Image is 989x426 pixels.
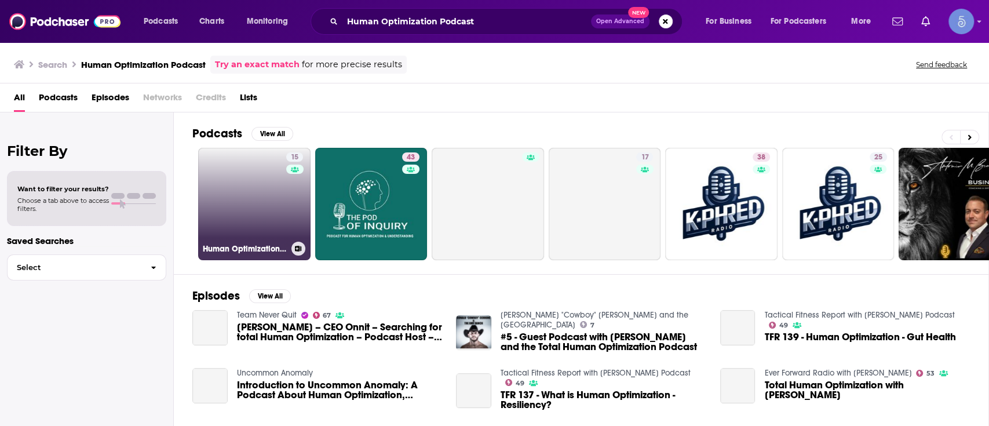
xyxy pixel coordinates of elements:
[237,322,443,342] span: [PERSON_NAME] – CEO Onnit – Searching for total Human Optimization – Podcast Host – Author and So...
[143,88,182,112] span: Networks
[286,152,303,162] a: 15
[913,60,970,70] button: Send feedback
[302,58,402,71] span: for more precise results
[240,88,257,112] a: Lists
[192,289,291,303] a: EpisodesView All
[144,13,178,30] span: Podcasts
[636,152,653,162] a: 17
[342,12,591,31] input: Search podcasts, credits, & more...
[501,332,706,352] span: #5 - Guest Podcast with [PERSON_NAME] and the Total Human Optimization Podcast
[7,254,166,281] button: Select
[720,310,756,345] a: TFR 139 - Human Optimization - Gut Health
[199,13,224,30] span: Charts
[851,13,871,30] span: More
[323,313,331,318] span: 67
[769,322,788,329] a: 49
[215,58,300,71] a: Try an exact match
[198,148,311,260] a: 15Human Optimization Podcast
[549,148,661,260] a: 17
[591,14,649,28] button: Open AdvancedNew
[17,196,109,213] span: Choose a tab above to access filters.
[870,152,887,162] a: 25
[764,332,955,342] a: TFR 139 - Human Optimization - Gut Health
[192,368,228,403] a: Introduction to Uncommon Anomaly: A Podcast About Human Optimization, Entrepreneurship and Emerge...
[249,289,291,303] button: View All
[7,143,166,159] h2: Filter By
[779,323,788,328] span: 49
[237,322,443,342] a: Aubrey Marcus – CEO Onnit – Searching for total Human Optimization – Podcast Host – Author and So...
[196,88,226,112] span: Credits
[192,126,293,141] a: PodcastsView All
[917,12,935,31] a: Show notifications dropdown
[192,289,240,303] h2: Episodes
[17,185,109,193] span: Want to filter your results?
[501,390,706,410] a: TFR 137 - What is Human Optimization - Resiliency?
[501,332,706,352] a: #5 - Guest Podcast with Aubrey Marcus and the Total Human Optimization Podcast
[596,19,644,24] span: Open Advanced
[38,59,67,70] h3: Search
[237,368,313,378] a: Uncommon Anomaly
[590,323,594,328] span: 7
[782,148,895,260] a: 25
[720,368,756,403] a: Total Human Optimization with Kyle Kingsbury
[192,310,228,345] a: Aubrey Marcus – CEO Onnit – Searching for total Human Optimization – Podcast Host – Author and So...
[136,12,193,31] button: open menu
[501,310,688,330] a: Donald "Cowboy" Cerrone and the BMF Ranch
[763,12,843,31] button: open menu
[7,235,166,246] p: Saved Searches
[888,12,907,31] a: Show notifications dropdown
[407,152,415,163] span: 43
[698,12,766,31] button: open menu
[456,373,491,409] a: TFR 137 - What is Human Optimization - Resiliency?
[764,380,970,400] a: Total Human Optimization with Kyle Kingsbury
[322,8,694,35] div: Search podcasts, credits, & more...
[641,152,648,163] span: 17
[247,13,288,30] span: Monitoring
[764,368,911,378] a: Ever Forward Radio with Chase Chewning
[706,13,751,30] span: For Business
[192,126,242,141] h2: Podcasts
[313,312,331,319] a: 67
[456,315,491,351] img: #5 - Guest Podcast with Aubrey Marcus and the Total Human Optimization Podcast
[505,379,524,386] a: 49
[251,127,293,141] button: View All
[237,310,297,320] a: Team Never Quit
[516,381,524,386] span: 49
[39,88,78,112] a: Podcasts
[81,59,206,70] h3: Human Optimization Podcast
[771,13,826,30] span: For Podcasters
[948,9,974,34] img: User Profile
[874,152,882,163] span: 25
[92,88,129,112] a: Episodes
[315,148,428,260] a: 43
[665,148,778,260] a: 38
[203,244,287,254] h3: Human Optimization Podcast
[192,12,231,31] a: Charts
[926,371,935,376] span: 53
[764,380,970,400] span: Total Human Optimization with [PERSON_NAME]
[764,310,954,320] a: Tactical Fitness Report with Stew Smith Podcast
[628,7,649,18] span: New
[501,368,691,378] a: Tactical Fitness Report with Stew Smith Podcast
[402,152,419,162] a: 43
[843,12,885,31] button: open menu
[753,152,770,162] a: 38
[757,152,765,163] span: 38
[291,152,298,163] span: 15
[237,380,443,400] a: Introduction to Uncommon Anomaly: A Podcast About Human Optimization, Entrepreneurship and Emerge...
[580,321,594,328] a: 7
[9,10,121,32] img: Podchaser - Follow, Share and Rate Podcasts
[239,12,303,31] button: open menu
[916,370,935,377] a: 53
[948,9,974,34] span: Logged in as Spiral5-G1
[14,88,25,112] a: All
[948,9,974,34] button: Show profile menu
